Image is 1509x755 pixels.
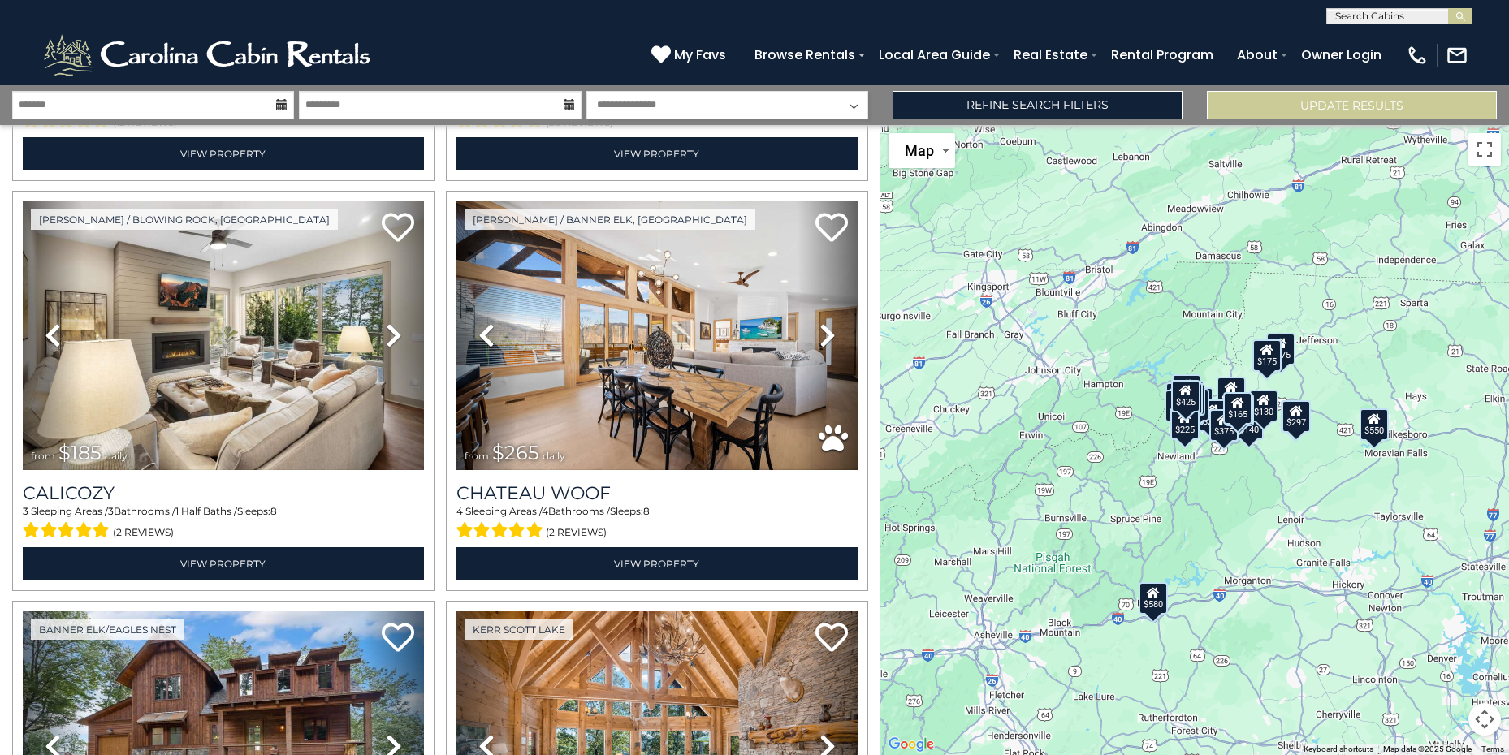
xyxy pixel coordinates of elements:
[1171,380,1200,412] div: $425
[1224,394,1253,426] div: $480
[175,505,237,517] span: 1 Half Baths /
[893,91,1183,119] a: Refine Search Filters
[456,504,858,543] div: Sleeping Areas / Bathrooms / Sleeps:
[456,137,858,170] a: View Property
[1406,44,1429,67] img: phone-regular-white.png
[456,201,858,470] img: thumbnail_167987680.jpeg
[546,522,607,543] span: (2 reviews)
[1383,744,1472,753] span: Map data ©2025 Google
[1176,383,1205,416] div: $165
[1252,339,1281,372] div: $175
[643,505,650,517] span: 8
[1165,390,1194,422] div: $230
[1229,41,1286,69] a: About
[905,142,934,159] span: Map
[1197,399,1226,432] div: $230
[1207,91,1497,119] button: Update Results
[1249,390,1278,422] div: $130
[456,482,858,504] a: Chateau Woof
[543,450,565,462] span: daily
[58,441,102,464] span: $185
[108,505,114,517] span: 3
[815,621,848,656] a: Add to favorites
[1139,582,1168,615] div: $580
[889,133,955,168] button: Change map style
[23,482,424,504] a: Calicozy
[1173,382,1202,415] div: $535
[23,504,424,543] div: Sleeping Areas / Bathrooms / Sleeps:
[1209,409,1239,442] div: $375
[270,505,277,517] span: 8
[1360,408,1389,441] div: $550
[113,522,174,543] span: (2 reviews)
[1468,703,1501,736] button: Map camera controls
[456,505,463,517] span: 4
[465,619,573,640] a: Kerr Scott Lake
[382,621,414,656] a: Add to favorites
[1005,41,1096,69] a: Real Estate
[23,547,424,580] a: View Property
[465,209,755,230] a: [PERSON_NAME] / Banner Elk, [GEOGRAPHIC_DATA]
[542,505,548,517] span: 4
[456,547,858,580] a: View Property
[1223,392,1252,425] div: $165
[1170,408,1200,440] div: $225
[31,450,55,462] span: from
[41,31,378,80] img: White-1-2.png
[1446,44,1468,67] img: mail-regular-white.png
[31,619,184,640] a: Banner Elk/Eagles Nest
[1172,374,1201,407] div: $125
[651,45,730,66] a: My Favs
[884,734,938,755] img: Google
[1293,41,1390,69] a: Owner Login
[1481,744,1504,753] a: Terms (opens in new tab)
[871,41,998,69] a: Local Area Guide
[815,211,848,246] a: Add to favorites
[1468,133,1501,166] button: Toggle fullscreen view
[382,211,414,246] a: Add to favorites
[492,441,539,464] span: $265
[23,137,424,170] a: View Property
[1266,333,1295,365] div: $175
[23,201,424,470] img: thumbnail_167084326.jpeg
[884,734,938,755] a: Open this area in Google Maps (opens a new window)
[31,209,338,230] a: [PERSON_NAME] / Blowing Rock, [GEOGRAPHIC_DATA]
[23,505,28,517] span: 3
[105,450,128,462] span: daily
[1282,400,1311,433] div: $297
[746,41,863,69] a: Browse Rentals
[465,450,489,462] span: from
[674,45,726,65] span: My Favs
[1304,744,1373,755] button: Keyboard shortcuts
[1217,377,1246,409] div: $349
[1103,41,1221,69] a: Rental Program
